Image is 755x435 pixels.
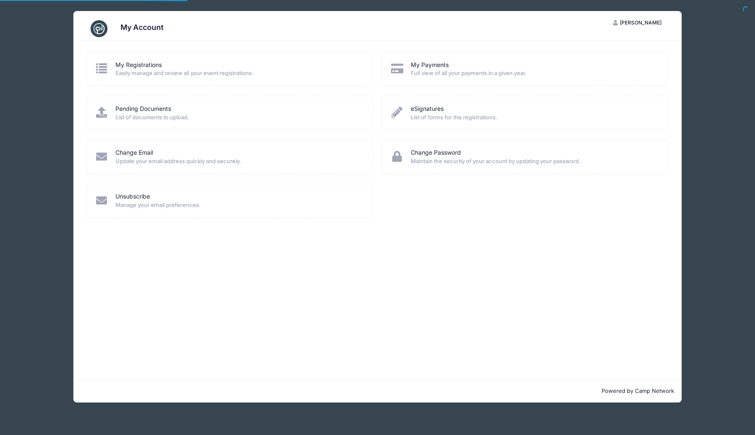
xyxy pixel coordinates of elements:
p: Powered by Camp Network [81,387,675,395]
a: Unsubscribe [115,192,150,201]
a: Change Password [411,148,461,157]
span: [PERSON_NAME] [620,19,661,26]
span: Update your email address quickly and securely. [115,157,362,166]
a: eSignatures [411,105,444,113]
a: Change Email [115,148,153,157]
span: Easily manage and review all your event registrations. [115,69,362,78]
a: My Payments [411,61,449,70]
button: [PERSON_NAME] [606,16,669,30]
a: Pending Documents [115,105,171,113]
img: CampNetwork [91,20,107,37]
a: My Registrations [115,61,162,70]
span: Manage your email preferences. [115,201,362,209]
h3: My Account [120,23,163,32]
span: List of forms for the registrations. [411,113,657,122]
span: List of documents to upload. [115,113,362,122]
span: Full view of all your payments in a given year. [411,69,657,78]
span: Maintain the security of your account by updating your password. [411,157,657,166]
